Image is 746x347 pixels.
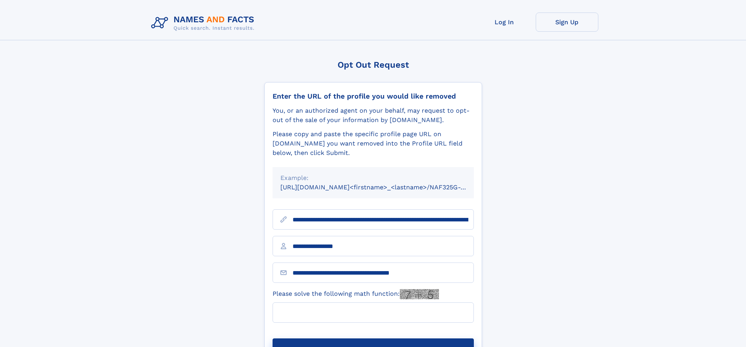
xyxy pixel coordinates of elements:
[273,129,474,158] div: Please copy and paste the specific profile page URL on [DOMAIN_NAME] you want removed into the Pr...
[280,173,466,183] div: Example:
[273,106,474,125] div: You, or an authorized agent on your behalf, may request to opt-out of the sale of your informatio...
[264,60,482,70] div: Opt Out Request
[280,183,489,191] small: [URL][DOMAIN_NAME]<firstname>_<lastname>/NAF325G-xxxxxxxx
[473,13,536,32] a: Log In
[273,92,474,101] div: Enter the URL of the profile you would like removed
[273,289,439,299] label: Please solve the following math function:
[536,13,598,32] a: Sign Up
[148,13,261,34] img: Logo Names and Facts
